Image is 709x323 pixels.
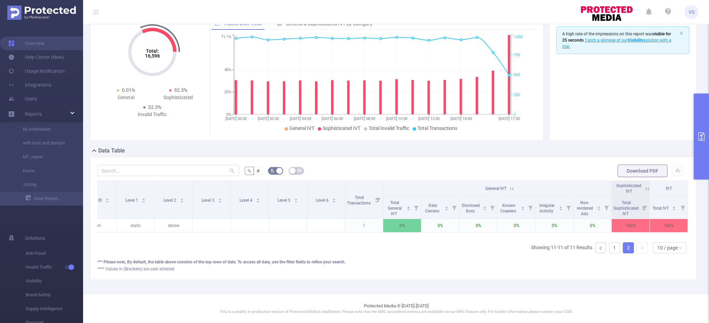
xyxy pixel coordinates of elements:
li: Next Page [637,242,648,253]
a: JSOnly [14,178,75,192]
div: Sort [180,197,184,201]
span: Level 5 [278,198,291,203]
a: Integrations [8,78,51,92]
i: icon: caret-down [521,208,525,210]
i: icon: caret-up [256,197,260,199]
tspan: [DATE] 14:00 [450,116,472,121]
i: icon: left [599,246,603,250]
div: Sort [105,197,109,201]
i: Filter menu [373,181,383,219]
span: Level 1 [125,198,139,203]
i: icon: bg-colors [270,168,275,173]
div: Sort [256,197,260,201]
i: icon: caret-down [597,208,601,210]
i: icon: caret-up [180,197,183,199]
i: icon: caret-down [332,200,336,202]
b: Visibility [628,38,644,43]
i: Filter menu [564,197,573,219]
div: Sort [406,205,411,209]
span: Reports [25,111,42,117]
span: Total Transactions [347,195,372,206]
i: icon: caret-down [142,200,145,202]
a: 1 [609,243,620,253]
span: Sophisticated IVT [323,125,360,131]
p: sbrow [155,219,192,232]
span: Level 3 [201,198,215,203]
span: VS [689,5,694,19]
span: Level 6 [316,198,330,203]
i: icon: caret-up [672,205,676,207]
tspan: 40% [224,68,231,72]
i: icon: caret-down [407,208,411,210]
tspan: [DATE] 12:00 [418,116,440,121]
span: % [248,168,251,174]
i: Filter menu [449,197,459,219]
span: Total General IVT [388,200,402,216]
div: General [100,94,152,101]
span: General IVT [289,125,314,131]
div: Sort [332,197,336,201]
span: Invalid Traffic [26,260,83,274]
tspan: 500 [514,73,520,77]
tspan: [DATE] 17:00 [499,116,520,121]
span: Anti-Fraud [26,246,83,260]
span: Total Transactions [418,125,457,131]
a: 2 [623,243,634,253]
tspan: [DATE] 10:00 [386,116,407,121]
i: icon: caret-up [483,205,487,207]
a: By webmaster [14,122,75,136]
a: MT_report [14,150,75,164]
p: 0% [459,219,497,232]
h2: Data Table [98,147,125,155]
i: icon: caret-up [407,205,411,207]
p: 1 [345,219,383,232]
p: 100% [612,219,649,232]
span: 32.3% [174,87,187,93]
i: icon: caret-down [445,208,449,210]
tspan: [DATE] 08:00 [354,116,375,121]
tspan: 71.1% [221,35,231,40]
p: mrt [79,219,116,232]
p: 0% [574,219,611,232]
i: icon: caret-up [294,197,298,199]
i: Filter menu [526,197,535,219]
div: **** Values in (Brackets) are user attested [97,266,689,272]
tspan: 0 [514,112,516,117]
span: Total Sophisticated IVT [613,200,639,216]
div: *** Please note, By default, the table above consists of the top rows of data. To access all data... [97,259,689,265]
a: Save Report... [26,192,83,206]
li: Previous Page [595,242,606,253]
i: icon: caret-down [294,200,298,202]
i: icon: caret-down [559,208,563,210]
i: icon: caret-down [180,200,183,202]
img: Protected Media [7,6,76,20]
span: Known Crawlers [500,203,517,213]
span: General IVT [485,186,506,191]
tspan: 750 [514,53,520,57]
span: Brand Safety [26,288,83,302]
span: 32.3% [148,104,161,110]
tspan: [DATE] 02:00 [258,116,279,121]
i: Filter menu [411,197,421,219]
span: Total Invalid Traffic [369,125,409,131]
a: Usage Notification [8,64,65,78]
i: icon: caret-down [672,208,676,210]
tspan: 1,000 [514,35,523,40]
div: Sort [294,197,298,201]
i: Filter menu [487,197,497,219]
li: 1 [609,242,620,253]
span: Disclosed Bots [462,203,480,213]
span: Visibility [26,274,83,288]
span: IVT [666,186,672,191]
a: Reports [25,107,42,121]
div: Sort [521,205,525,209]
div: 10 / page [657,243,678,253]
span: Non-rendered Ads [577,200,593,216]
span: # [257,168,260,174]
i: icon: caret-up [597,205,601,207]
span: 0.01% [122,87,135,93]
i: icon: close [679,31,683,35]
p: This is a stable, in production version of Protected Media's dashboard. Please note that the MRC ... [100,309,692,315]
span: Supply Intelligence [26,302,83,316]
div: Sort [445,205,449,209]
